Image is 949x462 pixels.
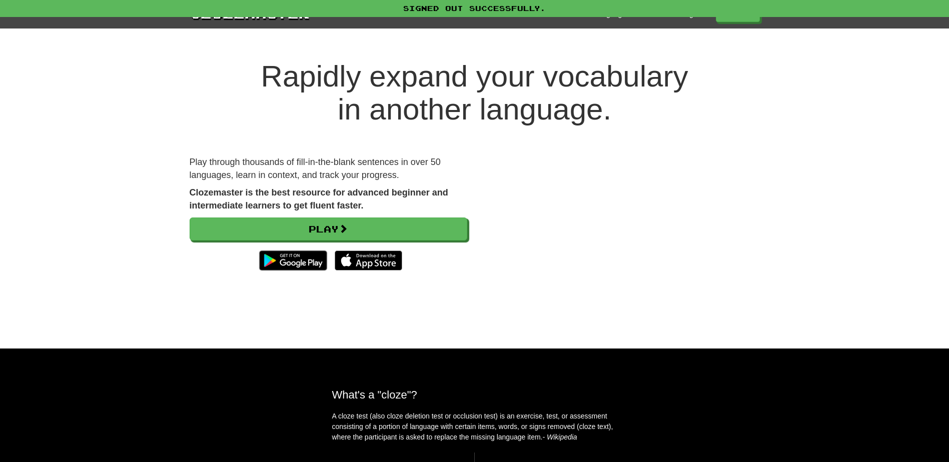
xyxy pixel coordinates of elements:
img: Download_on_the_App_Store_Badge_US-UK_135x40-25178aeef6eb6b83b96f5f2d004eda3bffbb37122de64afbaef7... [335,250,402,270]
strong: Clozemaster is the best resource for advanced beginner and intermediate learners to get fluent fa... [190,187,448,210]
em: - Wikipedia [543,433,577,441]
a: Play [190,217,467,240]
img: Get it on Google Play [254,245,332,275]
p: A cloze test (also cloze deletion test or occlusion test) is an exercise, test, or assessment con... [332,411,617,442]
p: Play through thousands of fill-in-the-blank sentences in over 50 languages, learn in context, and... [190,156,467,181]
h2: What's a "cloze"? [332,388,617,401]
